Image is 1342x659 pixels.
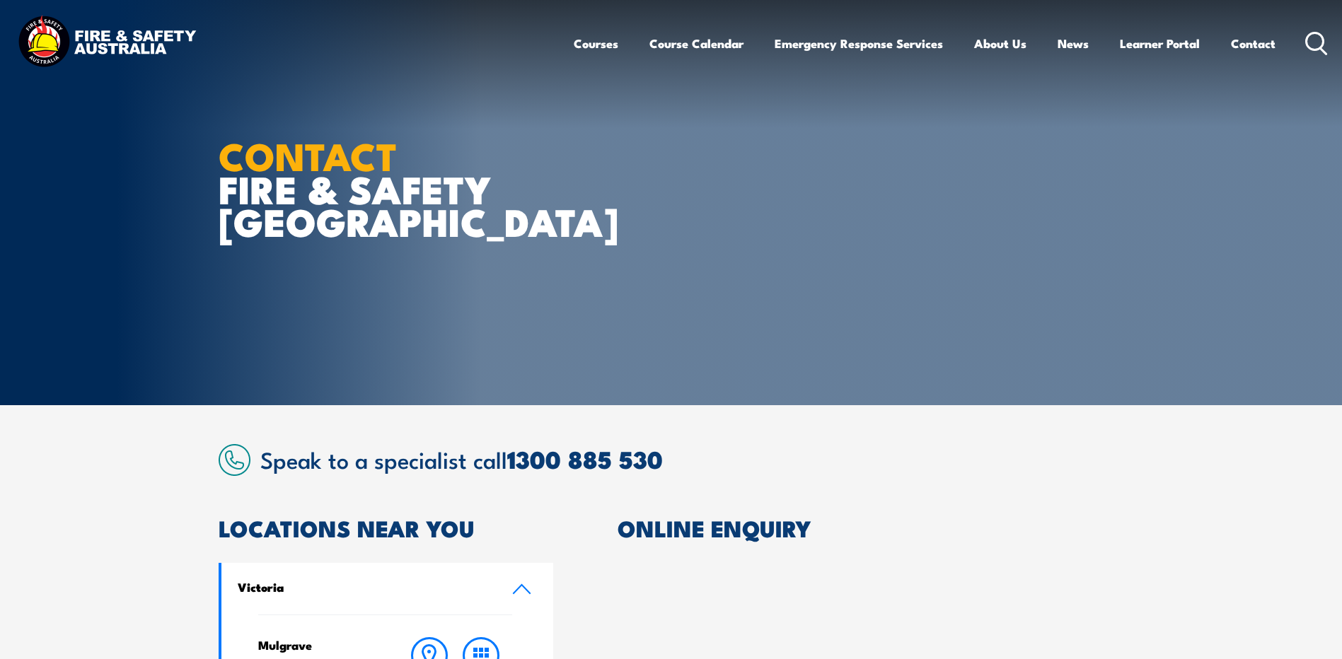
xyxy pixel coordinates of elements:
[1120,25,1200,62] a: Learner Portal
[221,563,554,614] a: Victoria
[258,637,376,653] h4: Mulgrave
[219,139,568,238] h1: FIRE & SAFETY [GEOGRAPHIC_DATA]
[238,579,491,595] h4: Victoria
[618,518,1124,537] h2: ONLINE ENQUIRY
[219,125,398,184] strong: CONTACT
[219,518,554,537] h2: LOCATIONS NEAR YOU
[260,446,1124,472] h2: Speak to a specialist call
[507,440,663,477] a: 1300 885 530
[1058,25,1089,62] a: News
[974,25,1026,62] a: About Us
[649,25,744,62] a: Course Calendar
[574,25,618,62] a: Courses
[775,25,943,62] a: Emergency Response Services
[1231,25,1276,62] a: Contact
